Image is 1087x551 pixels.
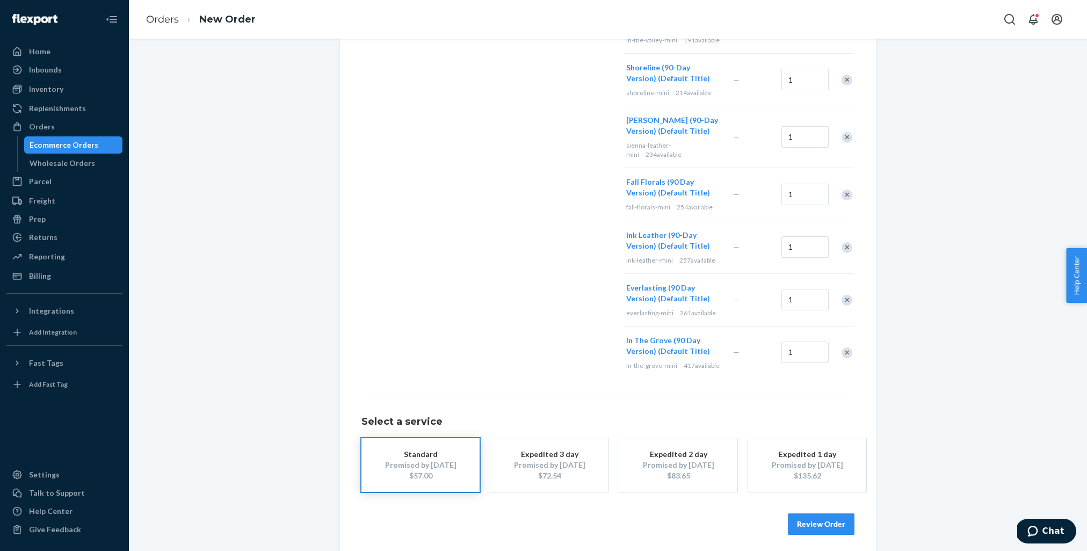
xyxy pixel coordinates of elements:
[490,438,608,492] button: Expedited 3 dayPromised by [DATE]$72.54
[1017,519,1076,546] iframe: Opens a widget where you can chat to one of our agents
[6,484,122,502] button: Talk to Support
[6,229,122,246] a: Returns
[626,336,710,356] span: In The Grove (90 Day Version) (Default Title)
[6,503,122,520] a: Help Center
[619,438,737,492] button: Expedited 2 dayPromised by [DATE]$83.65
[146,13,179,25] a: Orders
[764,460,850,470] div: Promised by [DATE]
[733,75,740,84] span: —
[29,103,86,114] div: Replenishments
[101,9,122,30] button: Close Navigation
[29,271,51,281] div: Billing
[764,449,850,460] div: Expedited 1 day
[626,36,677,44] span: in-the-valley-mini
[1066,248,1087,303] button: Help Center
[29,46,50,57] div: Home
[6,521,122,538] button: Give Feedback
[626,89,669,97] span: shoreline-mini
[626,141,671,158] span: sienna-leather-mini
[6,81,122,98] a: Inventory
[12,14,57,25] img: Flexport logo
[29,232,57,243] div: Returns
[842,242,852,253] div: Remove Item
[506,470,592,481] div: $72.54
[635,449,721,460] div: Expedited 2 day
[626,361,677,369] span: in-the-grove-mini
[6,118,122,135] a: Orders
[842,190,852,200] div: Remove Item
[29,506,73,517] div: Help Center
[626,177,710,197] span: Fall Florals (90 Day Version) (Default Title)
[781,126,829,148] input: Quantity
[378,449,463,460] div: Standard
[29,306,74,316] div: Integrations
[29,176,52,187] div: Parcel
[6,466,122,483] a: Settings
[6,376,122,393] a: Add Fast Tag
[29,251,65,262] div: Reporting
[635,470,721,481] div: $83.65
[626,63,710,83] span: Shoreline (90-Day Version) (Default Title)
[29,195,55,206] div: Freight
[646,150,682,158] span: 234 available
[733,347,740,357] span: —
[6,43,122,60] a: Home
[6,100,122,117] a: Replenishments
[24,155,123,172] a: Wholesale Orders
[6,211,122,228] a: Prep
[626,256,673,264] span: ink-leather-mini
[361,417,854,427] h1: Select a service
[29,84,63,95] div: Inventory
[626,203,670,211] span: fall-florals-mini
[361,438,480,492] button: StandardPromised by [DATE]$57.00
[1023,9,1044,30] button: Open notifications
[29,64,62,75] div: Inbounds
[842,75,852,85] div: Remove Item
[781,289,829,310] input: Quantity
[6,302,122,320] button: Integrations
[6,324,122,341] a: Add Integration
[29,380,68,389] div: Add Fast Tag
[626,115,718,135] span: [PERSON_NAME] (90-Day Version) (Default Title)
[29,121,55,132] div: Orders
[6,173,122,190] a: Parcel
[626,335,720,357] button: In The Grove (90 Day Version) (Default Title)
[6,192,122,209] a: Freight
[626,230,710,250] span: Ink Leather (90-Day Version) (Default Title)
[748,438,866,492] button: Expedited 1 dayPromised by [DATE]$135.62
[506,460,592,470] div: Promised by [DATE]
[684,361,720,369] span: 417 available
[733,132,740,141] span: —
[30,158,95,169] div: Wholesale Orders
[999,9,1020,30] button: Open Search Box
[137,4,264,35] ol: breadcrumbs
[6,267,122,285] a: Billing
[506,449,592,460] div: Expedited 3 day
[6,354,122,372] button: Fast Tags
[842,132,852,143] div: Remove Item
[378,460,463,470] div: Promised by [DATE]
[679,256,715,264] span: 257 available
[842,347,852,358] div: Remove Item
[378,470,463,481] div: $57.00
[626,177,720,198] button: Fall Florals (90 Day Version) (Default Title)
[781,69,829,90] input: Quantity
[677,203,713,211] span: 254 available
[30,140,98,150] div: Ecommerce Orders
[733,242,740,251] span: —
[1046,9,1068,30] button: Open account menu
[29,524,81,535] div: Give Feedback
[199,13,256,25] a: New Order
[781,342,829,363] input: Quantity
[626,115,720,136] button: [PERSON_NAME] (90-Day Version) (Default Title)
[788,513,854,535] button: Review Order
[781,184,829,205] input: Quantity
[6,61,122,78] a: Inbounds
[626,283,710,303] span: Everlasting (90 Day Version) (Default Title)
[29,328,77,337] div: Add Integration
[29,214,46,224] div: Prep
[733,190,740,199] span: —
[626,62,720,84] button: Shoreline (90-Day Version) (Default Title)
